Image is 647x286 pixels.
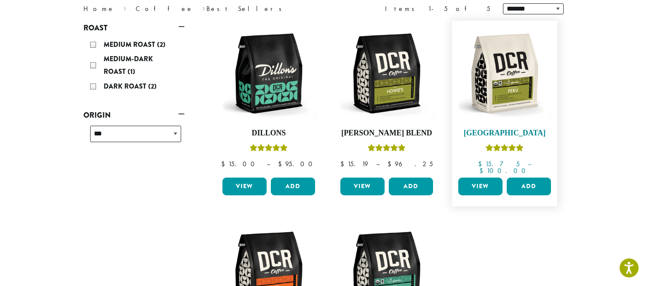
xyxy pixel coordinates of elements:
[338,25,435,174] a: [PERSON_NAME] BlendRated 4.67 out of 5
[528,159,531,168] span: –
[458,178,503,195] a: View
[136,4,193,13] a: Coffee
[486,143,524,156] div: Rated 4.83 out of 5
[338,25,435,122] img: DCR-12oz-Howies-Stock-scaled.png
[221,159,228,168] span: $
[478,159,485,168] span: $
[104,81,148,91] span: Dark Roast
[388,159,395,168] span: $
[83,108,184,122] a: Origin
[368,143,406,156] div: Rated 4.67 out of 5
[83,122,184,152] div: Origin
[128,67,135,76] span: (1)
[148,81,157,91] span: (2)
[340,178,385,195] a: View
[278,159,316,168] bdi: 95.00
[202,1,205,14] span: ›
[340,159,368,168] bdi: 15.19
[83,21,184,35] a: Roast
[221,159,259,168] bdi: 15.00
[104,40,157,49] span: Medium Roast
[456,129,553,138] h4: [GEOGRAPHIC_DATA]
[479,166,487,175] span: $
[340,159,348,168] span: $
[220,25,317,174] a: DillonsRated 5.00 out of 5
[338,129,435,138] h4: [PERSON_NAME] Blend
[389,178,433,195] button: Add
[385,4,490,14] div: Items 1-5 of 5
[157,40,166,49] span: (2)
[388,159,433,168] bdi: 96.25
[83,4,311,14] nav: Breadcrumb
[507,178,551,195] button: Add
[222,178,267,195] a: View
[123,1,126,14] span: ›
[267,159,270,168] span: –
[278,159,285,168] span: $
[220,25,317,122] img: DCR-12oz-Dillons-Stock-scaled.png
[456,25,553,174] a: [GEOGRAPHIC_DATA]Rated 4.83 out of 5
[220,129,317,138] h4: Dillons
[250,143,288,156] div: Rated 5.00 out of 5
[376,159,380,168] span: –
[83,4,115,13] a: Home
[83,35,184,97] div: Roast
[104,54,153,76] span: Medium-Dark Roast
[271,178,315,195] button: Add
[478,159,520,168] bdi: 15.75
[479,166,529,175] bdi: 100.00
[456,25,553,122] img: DCR-12oz-FTO-Peru-Stock-scaled.png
